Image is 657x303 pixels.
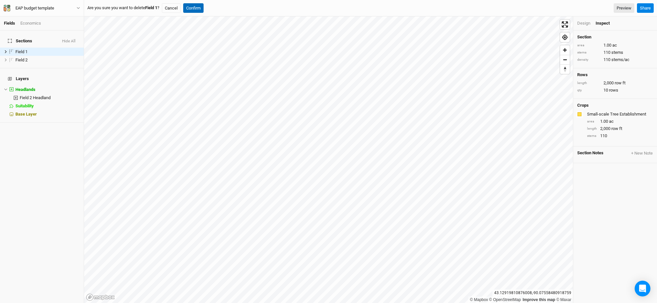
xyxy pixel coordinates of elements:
[577,50,653,55] div: 110
[611,50,623,55] span: stems
[15,103,34,108] span: Suitability
[4,72,80,85] h4: Layers
[183,3,204,13] button: Confirm
[577,87,653,93] div: 10
[587,111,652,117] div: Small-scale Tree Establishment
[15,112,37,117] span: Base Layer
[15,49,28,54] span: Field 1
[577,57,600,62] div: density
[20,95,80,100] div: Field 2 Headland
[20,20,41,26] div: Economics
[15,87,80,92] div: Headlands
[560,64,570,74] button: Reset bearing to north
[577,80,653,86] div: 2,000
[609,87,618,93] span: rows
[162,3,181,13] button: Cancel
[15,49,80,54] div: Field 1
[8,38,32,44] span: Sections
[587,126,597,131] div: length
[637,3,654,13] button: Share
[577,72,653,77] h4: Rows
[560,45,570,55] button: Zoom in
[577,103,589,108] h4: Crops
[577,88,600,93] div: qty
[577,57,653,63] div: 110
[4,21,15,26] a: Fields
[20,95,51,100] span: Field 2 Headland
[615,80,625,86] span: row ft
[577,43,600,48] div: area
[15,5,54,11] div: EAP budget template
[611,126,622,132] span: row ft
[577,150,603,156] span: Section Notes
[587,126,653,132] div: 2,000
[612,42,617,48] span: ac
[470,297,488,302] a: Mapbox
[631,150,653,156] button: + New Note
[15,103,80,109] div: Suitability
[611,57,629,63] span: stems/ac
[614,3,634,13] a: Preview
[3,5,80,12] button: EAP budget template
[596,20,619,26] div: Inspect
[87,5,159,11] span: Are you sure you want to delete ?
[587,134,597,139] div: stems
[493,290,573,296] div: 43.12919810876008 , -90.07558480918759
[15,87,35,92] span: Headlands
[145,5,157,10] b: Field 1
[577,42,653,48] div: 1.00
[587,119,597,124] div: area
[15,57,28,62] span: Field 2
[577,50,600,55] div: stems
[560,55,570,64] button: Zoom out
[577,20,590,26] div: Design
[635,281,650,296] div: Open Intercom Messenger
[556,297,571,302] a: Maxar
[15,57,80,63] div: Field 2
[560,32,570,42] button: Find my location
[609,119,614,124] span: ac
[587,119,653,124] div: 1.00
[15,112,80,117] div: Base Layer
[577,34,653,40] h4: Section
[62,39,76,44] button: Hide All
[86,293,115,301] a: Mapbox logo
[587,133,653,139] div: 110
[560,65,570,74] span: Reset bearing to north
[560,20,570,29] button: Enter fullscreen
[489,297,521,302] a: OpenStreetMap
[523,297,555,302] a: Improve this map
[577,81,600,86] div: length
